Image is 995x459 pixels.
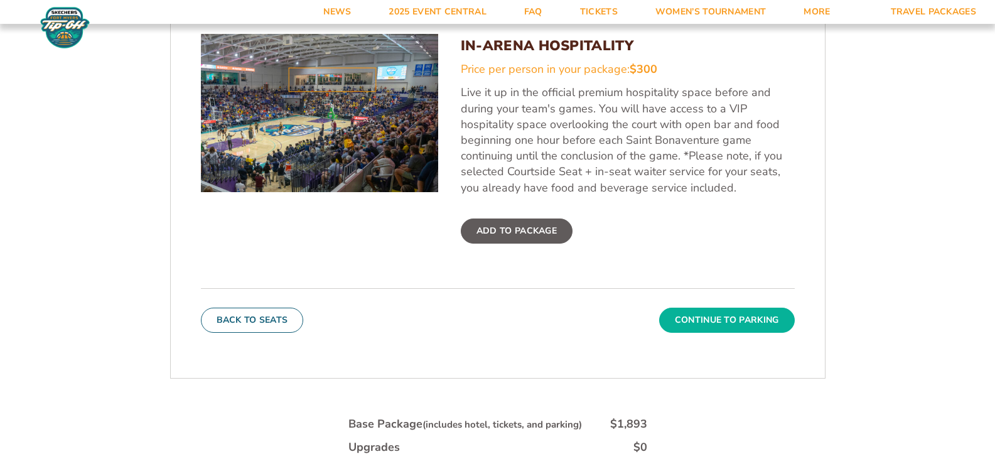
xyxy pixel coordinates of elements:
div: $1,893 [610,416,647,432]
img: Fort Myers Tip-Off [38,6,92,49]
button: Continue To Parking [659,308,795,333]
span: $300 [630,62,657,77]
div: $0 [633,440,647,455]
div: Upgrades [348,440,400,455]
div: Base Package [348,416,582,432]
h3: In-Arena Hospitality [461,38,795,54]
p: Live it up in the official premium hospitality space before and during your team's games. You wil... [461,85,795,195]
label: Add To Package [461,219,573,244]
div: Price per person in your package: [461,62,795,77]
img: In-Arena Hospitality [201,34,438,192]
button: Back To Seats [201,308,304,333]
small: (includes hotel, tickets, and parking) [422,418,582,431]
